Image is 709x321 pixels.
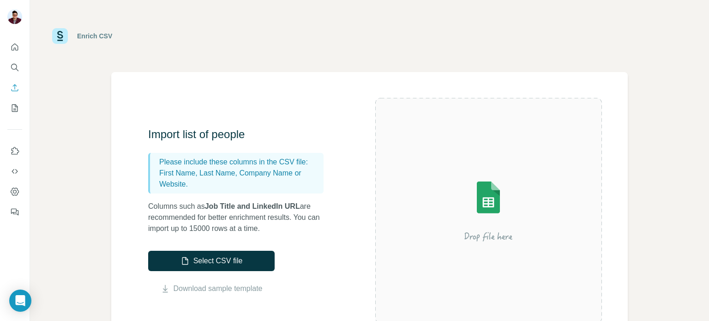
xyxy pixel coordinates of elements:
button: Download sample template [148,283,275,294]
img: Surfe Illustration - Drop file here or select below [405,155,571,266]
img: Avatar [7,9,22,24]
p: Please include these columns in the CSV file: [159,157,320,168]
p: Columns such as are recommended for better enrichment results. You can import up to 15000 rows at... [148,201,333,234]
button: Use Surfe API [7,163,22,180]
button: My lists [7,100,22,116]
button: Quick start [7,39,22,55]
button: Enrich CSV [7,79,22,96]
button: Feedback [7,204,22,220]
button: Search [7,59,22,76]
h3: Import list of people [148,127,333,142]
button: Use Surfe on LinkedIn [7,143,22,159]
img: Surfe Logo [52,28,68,44]
p: First Name, Last Name, Company Name or Website. [159,168,320,190]
span: Job Title and LinkedIn URL [205,202,300,210]
a: Download sample template [174,283,263,294]
div: Open Intercom Messenger [9,290,31,312]
button: Dashboard [7,183,22,200]
button: Select CSV file [148,251,275,271]
div: Enrich CSV [77,31,112,41]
